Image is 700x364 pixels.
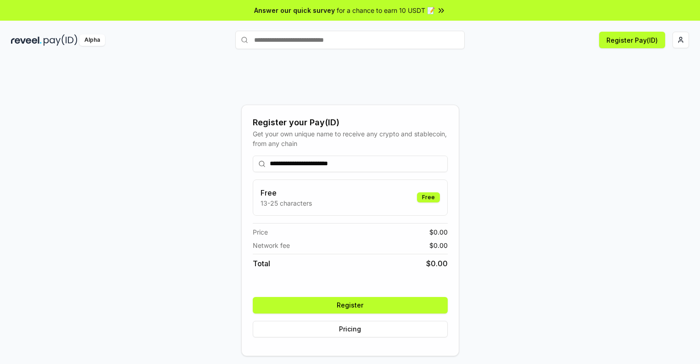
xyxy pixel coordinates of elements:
[429,227,448,237] span: $ 0.00
[417,192,440,202] div: Free
[261,198,312,208] p: 13-25 characters
[253,129,448,148] div: Get your own unique name to receive any crypto and stablecoin, from any chain
[429,241,448,250] span: $ 0.00
[253,116,448,129] div: Register your Pay(ID)
[253,321,448,337] button: Pricing
[11,34,42,46] img: reveel_dark
[599,32,665,48] button: Register Pay(ID)
[261,187,312,198] h3: Free
[253,258,270,269] span: Total
[253,241,290,250] span: Network fee
[253,297,448,314] button: Register
[253,227,268,237] span: Price
[79,34,105,46] div: Alpha
[254,6,335,15] span: Answer our quick survey
[426,258,448,269] span: $ 0.00
[337,6,435,15] span: for a chance to earn 10 USDT 📝
[44,34,78,46] img: pay_id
